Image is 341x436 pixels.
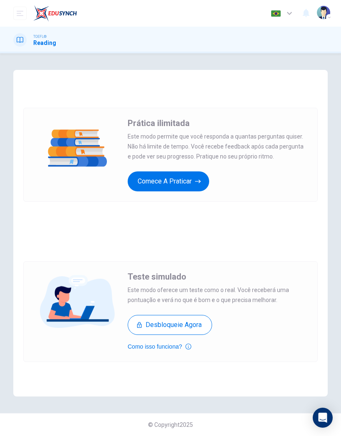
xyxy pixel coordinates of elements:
span: Este modo oferece um teste como o real. Você receberá uma pontuação e verá no que é bom e o que p... [128,285,307,305]
button: Como isso funciona? [128,342,191,352]
span: Teste simulado [128,272,186,282]
button: Comece a praticar [128,171,209,191]
h1: Reading [33,40,56,46]
span: Este modo permite que você responda a quantas perguntas quiser. Não há limite de tempo. Você rece... [128,131,307,161]
span: Prática ilimitada [128,118,190,128]
span: © Copyright 2025 [148,421,193,428]
span: TOEFL® [33,34,47,40]
button: Desbloqueie agora [128,315,212,335]
img: EduSynch logo [33,5,77,22]
img: Profile picture [317,6,330,19]
div: Open Intercom Messenger [313,408,333,428]
img: pt [271,10,281,17]
button: open mobile menu [13,7,27,20]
